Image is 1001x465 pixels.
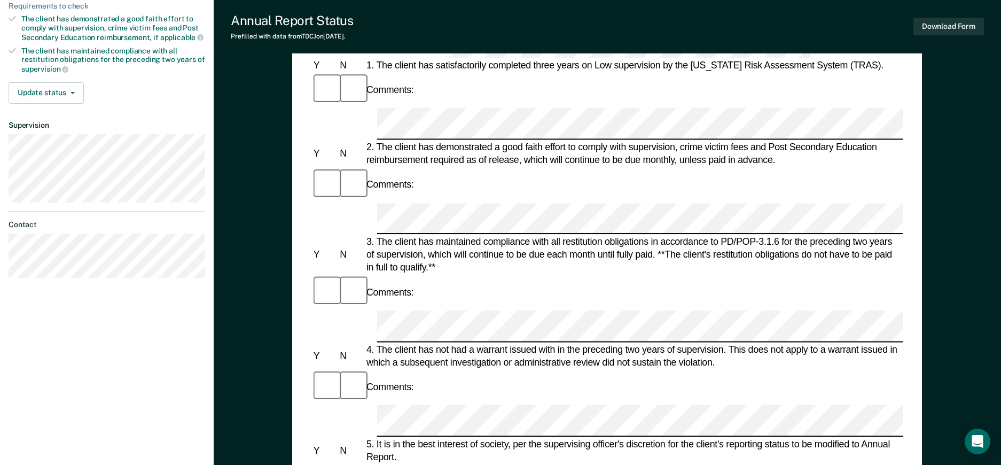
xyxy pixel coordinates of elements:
div: Open Intercom Messenger [965,429,990,454]
span: supervision [21,65,68,73]
div: Comments: [364,179,416,191]
div: Y [311,59,338,72]
span: applicable [160,33,204,42]
dt: Supervision [9,121,205,130]
div: 4. The client has not had a warrant issued with in the preceding two years of supervision. This d... [364,343,903,369]
div: The client has demonstrated a good faith effort to comply with supervision, crime victim fees and... [21,14,205,42]
div: Y [311,350,338,362]
div: Comments: [364,381,416,393]
div: Y [311,249,338,261]
div: 1. The client has satisfactorily completed three years on Low supervision by the [US_STATE] Risk ... [364,59,903,72]
div: Comments: [364,286,416,299]
div: The client has maintained compliance with all restitution obligations for the preceding two years of [21,46,205,74]
div: Y [311,147,338,160]
div: N [338,444,365,457]
div: 5. It is in the best interest of society, per the supervising officer's discretion for the client... [364,438,903,463]
div: Prefilled with data from TDCJ on [DATE] . [231,33,353,40]
div: Annual Report Status [231,13,353,28]
dt: Contact [9,220,205,229]
div: Requirements to check [9,2,205,11]
div: 2. The client has demonstrated a good faith effort to comply with supervision, crime victim fees ... [364,141,903,166]
div: N [338,249,365,261]
div: N [338,147,365,160]
div: N [338,350,365,362]
div: 3. The client has maintained compliance with all restitution obligations in accordance to PD/POP-... [364,236,903,274]
div: Y [311,444,338,457]
div: Comments: [364,83,416,96]
button: Update status [9,82,84,104]
button: Download Form [913,18,984,35]
div: N [338,59,365,72]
